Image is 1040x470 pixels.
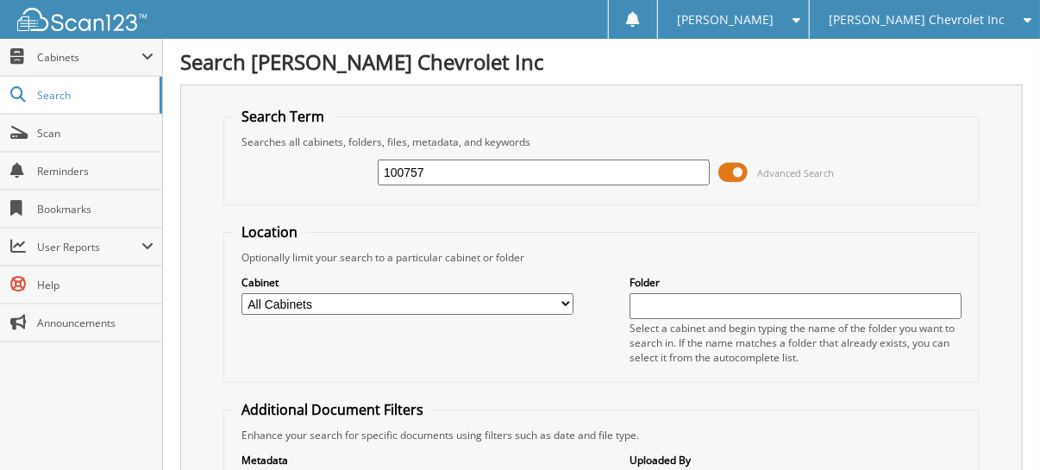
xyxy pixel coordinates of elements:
span: Scan [37,126,153,141]
iframe: Chat Widget [954,387,1040,470]
span: Bookmarks [37,202,153,216]
span: [PERSON_NAME] Chevrolet Inc [829,15,1005,25]
span: Announcements [37,316,153,330]
label: Uploaded By [630,453,962,467]
div: Enhance your search for specific documents using filters such as date and file type. [233,428,970,442]
label: Folder [630,275,962,290]
span: Advanced Search [757,166,834,179]
div: Select a cabinet and begin typing the name of the folder you want to search in. If the name match... [630,321,962,365]
span: Cabinets [37,50,141,65]
legend: Search Term [233,107,333,126]
img: scan123-logo-white.svg [17,8,147,31]
label: Cabinet [241,275,573,290]
div: Optionally limit your search to a particular cabinet or folder [233,250,970,265]
h1: Search [PERSON_NAME] Chevrolet Inc [180,47,1023,76]
span: User Reports [37,240,141,254]
legend: Additional Document Filters [233,400,432,419]
span: Help [37,278,153,292]
span: [PERSON_NAME] [677,15,774,25]
span: Reminders [37,164,153,179]
div: Searches all cabinets, folders, files, metadata, and keywords [233,135,970,149]
span: Search [37,88,151,103]
legend: Location [233,222,306,241]
label: Metadata [241,453,573,467]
